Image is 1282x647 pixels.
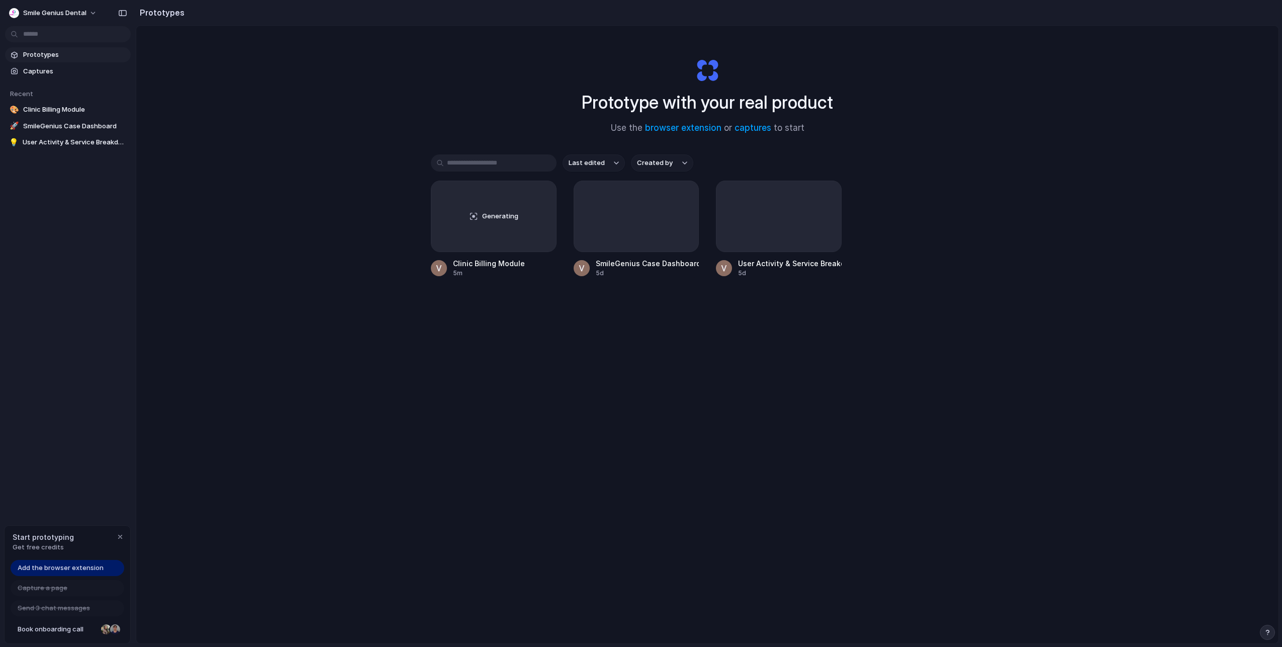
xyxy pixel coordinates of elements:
[23,66,127,76] span: Captures
[631,154,693,172] button: Created by
[136,7,185,19] h2: Prototypes
[18,603,90,613] span: Send 3 chat messages
[23,121,127,131] span: SmileGenius Case Dashboard
[23,105,127,115] span: Clinic Billing Module
[574,181,699,278] a: SmileGenius Case Dashboard5d
[11,621,124,637] a: Book onboarding call
[611,122,804,135] span: Use the or to start
[637,158,673,168] span: Created by
[18,563,104,573] span: Add the browser extension
[482,211,518,221] span: Generating
[596,258,699,269] div: SmileGenius Case Dashboard
[100,623,112,635] div: Nicole Kubica
[735,123,771,133] a: captures
[563,154,625,172] button: Last edited
[431,181,557,278] a: GeneratingClinic Billing Module5m
[23,50,127,60] span: Prototypes
[5,64,131,79] a: Captures
[453,258,525,269] div: Clinic Billing Module
[453,269,525,278] div: 5m
[645,123,721,133] a: browser extension
[738,258,842,269] div: User Activity & Service Breakdown Dashboard
[5,119,131,134] a: 🚀SmileGenius Case Dashboard
[5,47,131,62] a: Prototypes
[9,121,19,131] div: 🚀
[596,269,699,278] div: 5d
[18,624,97,634] span: Book onboarding call
[13,532,74,542] span: Start prototyping
[5,5,102,21] button: Smile Genius Dental
[5,135,131,150] a: 💡User Activity & Service Breakdown Dashboard
[582,89,833,116] h1: Prototype with your real product
[10,90,33,98] span: Recent
[569,158,605,168] span: Last edited
[9,105,19,115] div: 🎨
[109,623,121,635] div: Christian Iacullo
[23,8,86,18] span: Smile Genius Dental
[716,181,842,278] a: User Activity & Service Breakdown Dashboard5d
[5,102,131,117] a: 🎨Clinic Billing Module
[18,583,67,593] span: Capture a page
[738,269,842,278] div: 5d
[13,542,74,552] span: Get free credits
[23,137,127,147] span: User Activity & Service Breakdown Dashboard
[9,137,19,147] div: 💡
